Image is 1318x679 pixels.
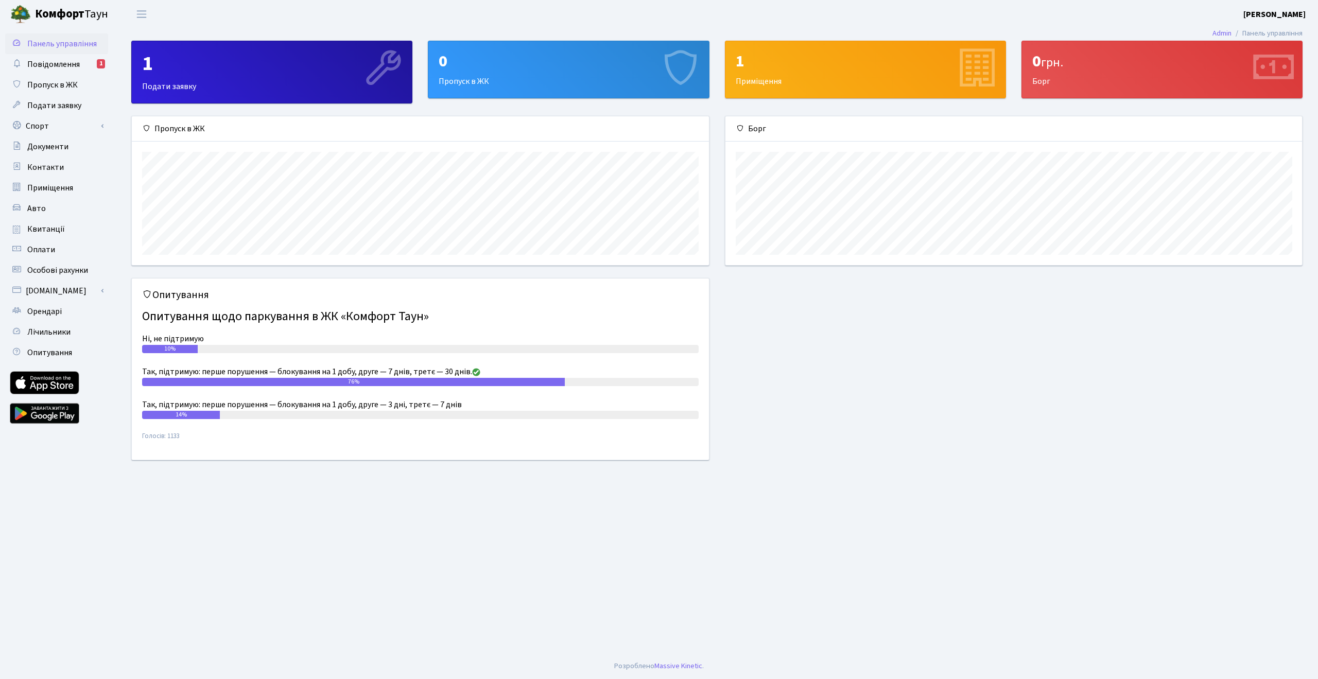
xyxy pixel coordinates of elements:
[27,203,46,214] span: Авто
[27,306,62,317] span: Орендарі
[5,281,108,301] a: [DOMAIN_NAME]
[131,41,412,103] a: 1Подати заявку
[10,4,31,25] img: logo.png
[5,260,108,281] a: Особові рахунки
[428,41,709,98] a: 0Пропуск в ЖК
[5,33,108,54] a: Панель управління
[27,347,72,358] span: Опитування
[5,178,108,198] a: Приміщення
[142,398,699,411] div: Так, підтримую: перше порушення — блокування на 1 добу, друге — 3 дні, третє — 7 днів
[736,51,995,71] div: 1
[142,289,699,301] h5: Опитування
[142,51,402,76] div: 1
[129,6,154,23] button: Переключити навігацію
[142,345,198,353] div: 10%
[142,431,699,449] small: Голосів: 1133
[5,219,108,239] a: Квитанції
[1197,23,1318,44] nav: breadcrumb
[1243,8,1306,21] a: [PERSON_NAME]
[614,660,704,672] div: Розроблено .
[142,365,699,378] div: Так, підтримую: перше порушення — блокування на 1 добу, друге — 7 днів, третє — 30 днів.
[5,198,108,219] a: Авто
[27,38,97,49] span: Панель управління
[5,75,108,95] a: Пропуск в ЖК
[142,305,699,328] h4: Опитування щодо паркування в ЖК «Комфорт Таун»
[725,41,1005,98] div: Приміщення
[5,322,108,342] a: Лічильники
[132,41,412,103] div: Подати заявку
[27,182,73,194] span: Приміщення
[97,59,105,68] div: 1
[132,116,709,142] div: Пропуск в ЖК
[5,301,108,322] a: Орендарі
[1232,28,1303,39] li: Панель управління
[142,333,699,345] div: Ні, не підтримую
[439,51,698,71] div: 0
[1041,54,1063,72] span: грн.
[1243,9,1306,20] b: [PERSON_NAME]
[27,141,68,152] span: Документи
[1212,28,1232,39] a: Admin
[1022,41,1302,98] div: Борг
[27,326,71,338] span: Лічильники
[1032,51,1292,71] div: 0
[5,136,108,157] a: Документи
[725,116,1303,142] div: Борг
[5,239,108,260] a: Оплати
[27,59,80,70] span: Повідомлення
[35,6,108,23] span: Таун
[5,95,108,116] a: Подати заявку
[27,79,78,91] span: Пропуск в ЖК
[35,6,84,22] b: Комфорт
[27,265,88,276] span: Особові рахунки
[5,157,108,178] a: Контакти
[5,116,108,136] a: Спорт
[142,411,220,419] div: 14%
[654,660,702,671] a: Massive Kinetic
[27,223,65,235] span: Квитанції
[27,162,64,173] span: Контакти
[5,342,108,363] a: Опитування
[27,244,55,255] span: Оплати
[5,54,108,75] a: Повідомлення1
[142,378,565,386] div: 76%
[725,41,1006,98] a: 1Приміщення
[428,41,708,98] div: Пропуск в ЖК
[27,100,81,111] span: Подати заявку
